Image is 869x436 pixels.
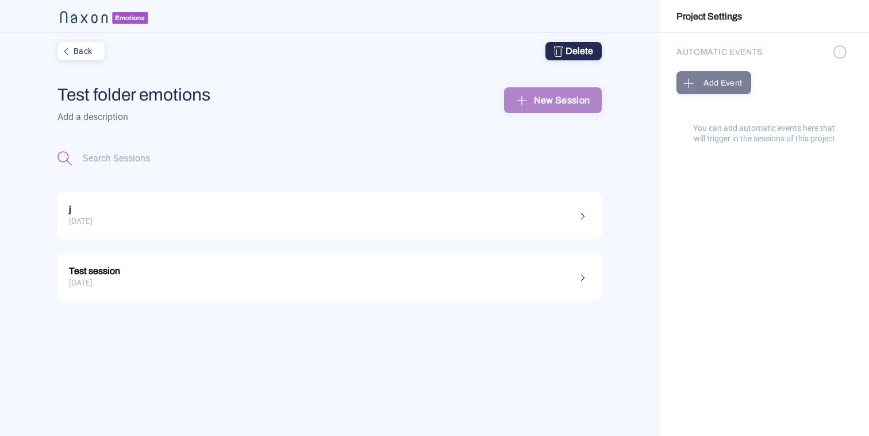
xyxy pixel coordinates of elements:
[82,151,189,166] input: Search Sessions
[59,44,101,59] div: Back
[554,44,593,58] div: Delete
[513,91,593,109] div: New Session
[69,274,590,292] div: [DATE]
[576,209,590,223] img: right_angle.png
[57,7,149,25] img: naxon_small_logo_2.png
[57,151,72,166] img: magnifying_glass.png
[57,192,602,239] a: j[DATE]
[676,43,764,61] div: AUTOMATIC EVENTS
[57,79,420,110] input: Add a name
[680,74,698,92] img: plus_sign.png
[69,262,590,277] div: Test session
[676,71,751,94] button: Add Event
[59,44,74,59] img: left_angle.png
[832,44,848,60] img: information.png
[69,200,590,215] div: j
[69,213,590,230] div: [DATE]
[57,42,105,60] button: Back
[576,271,590,284] img: right_angle.png
[513,91,531,109] img: plus_sign.png
[57,253,602,300] a: Test session[DATE]
[680,74,748,92] div: Add Event
[676,5,742,28] a: Project Settings
[676,94,852,144] div: You can add automatic events here that will trigger in the sessions of this project
[545,42,602,60] button: Delete
[554,46,563,57] img: trashcan.png
[504,87,602,113] button: New Session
